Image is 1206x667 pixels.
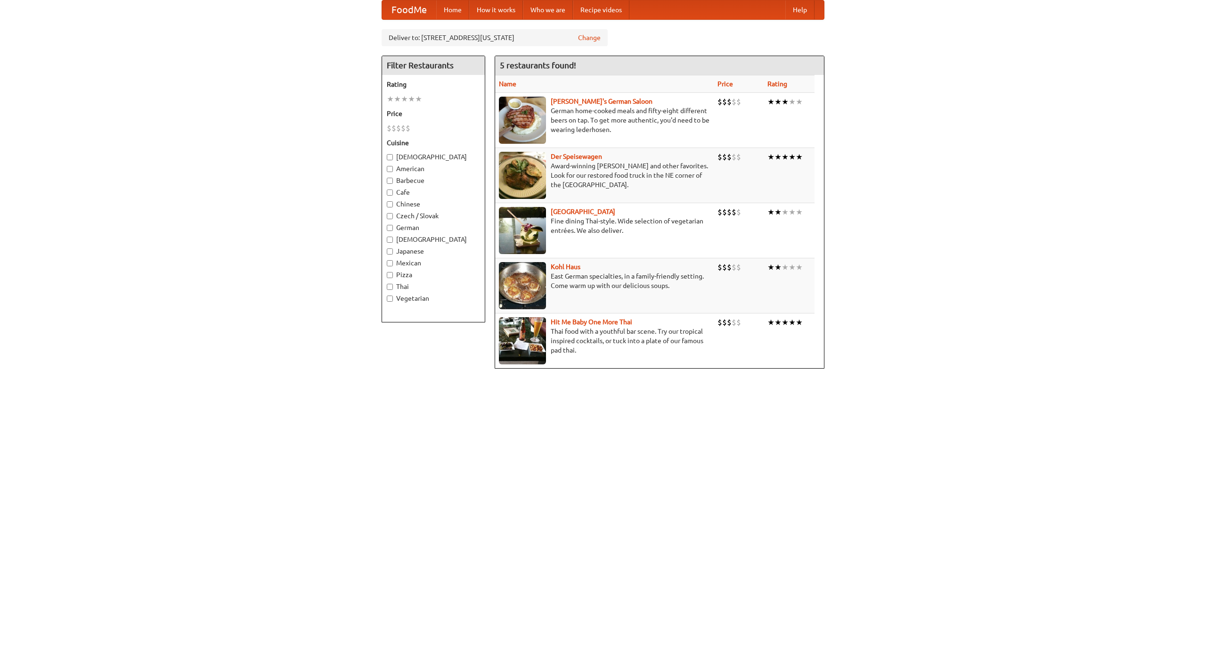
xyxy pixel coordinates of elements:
[717,207,722,217] li: $
[732,262,736,272] li: $
[727,262,732,272] li: $
[387,258,480,268] label: Mexican
[767,207,774,217] li: ★
[774,262,782,272] li: ★
[387,282,480,291] label: Thai
[406,123,410,133] li: $
[551,208,615,215] b: [GEOGRAPHIC_DATA]
[717,152,722,162] li: $
[499,161,710,189] p: Award-winning [PERSON_NAME] and other favorites. Look for our restored food truck in the NE corne...
[573,0,629,19] a: Recipe videos
[396,123,401,133] li: $
[717,97,722,107] li: $
[736,97,741,107] li: $
[782,262,789,272] li: ★
[387,225,393,231] input: German
[727,207,732,217] li: $
[767,152,774,162] li: ★
[578,33,601,42] a: Change
[782,207,789,217] li: ★
[767,262,774,272] li: ★
[387,152,480,162] label: [DEMOGRAPHIC_DATA]
[499,97,546,144] img: esthers.jpg
[382,56,485,75] h4: Filter Restaurants
[387,223,480,232] label: German
[415,94,422,104] li: ★
[499,152,546,199] img: speisewagen.jpg
[499,272,710,290] p: East German specialties, in a family-friendly setting. Come warm up with our delicious soups.
[382,0,436,19] a: FoodMe
[774,97,782,107] li: ★
[732,317,736,328] li: $
[774,207,782,217] li: ★
[387,248,393,255] input: Japanese
[722,262,727,272] li: $
[717,262,722,272] li: $
[387,211,480,221] label: Czech / Slovak
[789,262,796,272] li: ★
[499,207,546,254] img: satay.jpg
[785,0,815,19] a: Help
[387,235,480,244] label: [DEMOGRAPHIC_DATA]
[722,152,727,162] li: $
[789,317,796,328] li: ★
[387,247,480,256] label: Japanese
[551,318,632,326] a: Hit Me Baby One More Thai
[408,94,415,104] li: ★
[387,260,393,266] input: Mexican
[387,296,393,302] input: Vegetarian
[499,80,516,88] a: Name
[499,262,546,309] img: kohlhaus.jpg
[387,213,393,219] input: Czech / Slovak
[499,106,710,134] p: German home-cooked meals and fifty-eight different beers on tap. To get more authentic, you'd nee...
[387,109,480,118] h5: Price
[499,327,710,355] p: Thai food with a youthful bar scene. Try our tropical inspired cocktails, or tuck into a plate of...
[523,0,573,19] a: Who we are
[732,207,736,217] li: $
[387,164,480,173] label: American
[789,97,796,107] li: ★
[401,123,406,133] li: $
[387,94,394,104] li: ★
[387,201,393,207] input: Chinese
[774,152,782,162] li: ★
[767,317,774,328] li: ★
[387,189,393,196] input: Cafe
[387,199,480,209] label: Chinese
[499,317,546,364] img: babythai.jpg
[722,317,727,328] li: $
[727,152,732,162] li: $
[789,152,796,162] li: ★
[727,317,732,328] li: $
[387,138,480,148] h5: Cuisine
[500,61,576,70] ng-pluralize: 5 restaurants found!
[551,263,580,271] a: Kohl Haus
[387,272,393,278] input: Pizza
[767,80,787,88] a: Rating
[387,123,391,133] li: $
[782,97,789,107] li: ★
[551,153,602,160] b: Der Speisewagen
[796,97,803,107] li: ★
[387,294,480,303] label: Vegetarian
[722,207,727,217] li: $
[387,178,393,184] input: Barbecue
[551,98,652,105] a: [PERSON_NAME]'s German Saloon
[796,262,803,272] li: ★
[774,317,782,328] li: ★
[387,154,393,160] input: [DEMOGRAPHIC_DATA]
[387,166,393,172] input: American
[469,0,523,19] a: How it works
[391,123,396,133] li: $
[717,317,722,328] li: $
[796,317,803,328] li: ★
[401,94,408,104] li: ★
[736,317,741,328] li: $
[387,188,480,197] label: Cafe
[387,176,480,185] label: Barbecue
[782,317,789,328] li: ★
[767,97,774,107] li: ★
[796,152,803,162] li: ★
